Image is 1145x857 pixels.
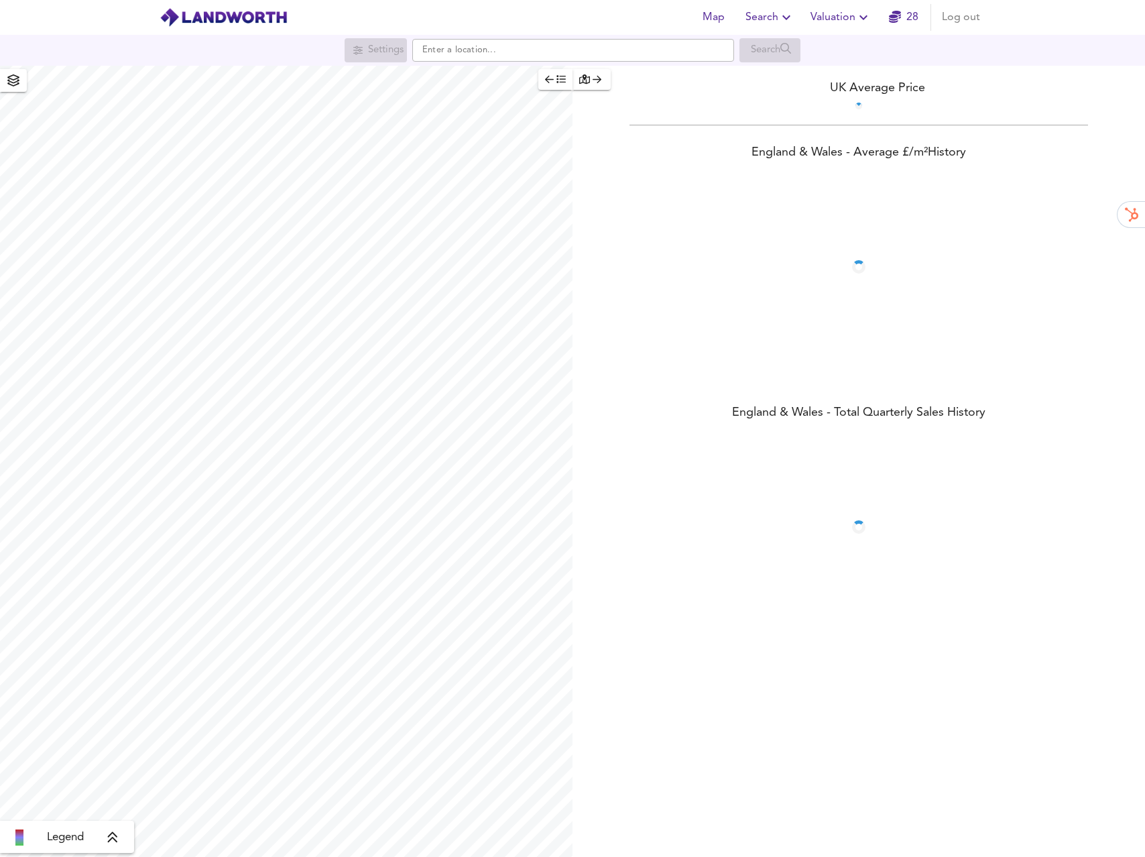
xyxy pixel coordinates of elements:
[739,38,800,62] div: Search for a location first or explore the map
[937,4,985,31] button: Log out
[697,8,729,27] span: Map
[882,4,925,31] button: 28
[692,4,735,31] button: Map
[745,8,794,27] span: Search
[572,144,1145,163] div: England & Wales - Average £/ m² History
[942,8,980,27] span: Log out
[160,7,288,27] img: logo
[47,830,84,846] span: Legend
[412,39,734,62] input: Enter a location...
[805,4,877,31] button: Valuation
[572,404,1145,423] div: England & Wales - Total Quarterly Sales History
[810,8,871,27] span: Valuation
[740,4,800,31] button: Search
[345,38,407,62] div: Search for a location first or explore the map
[889,8,918,27] a: 28
[572,79,1145,97] div: UK Average Price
